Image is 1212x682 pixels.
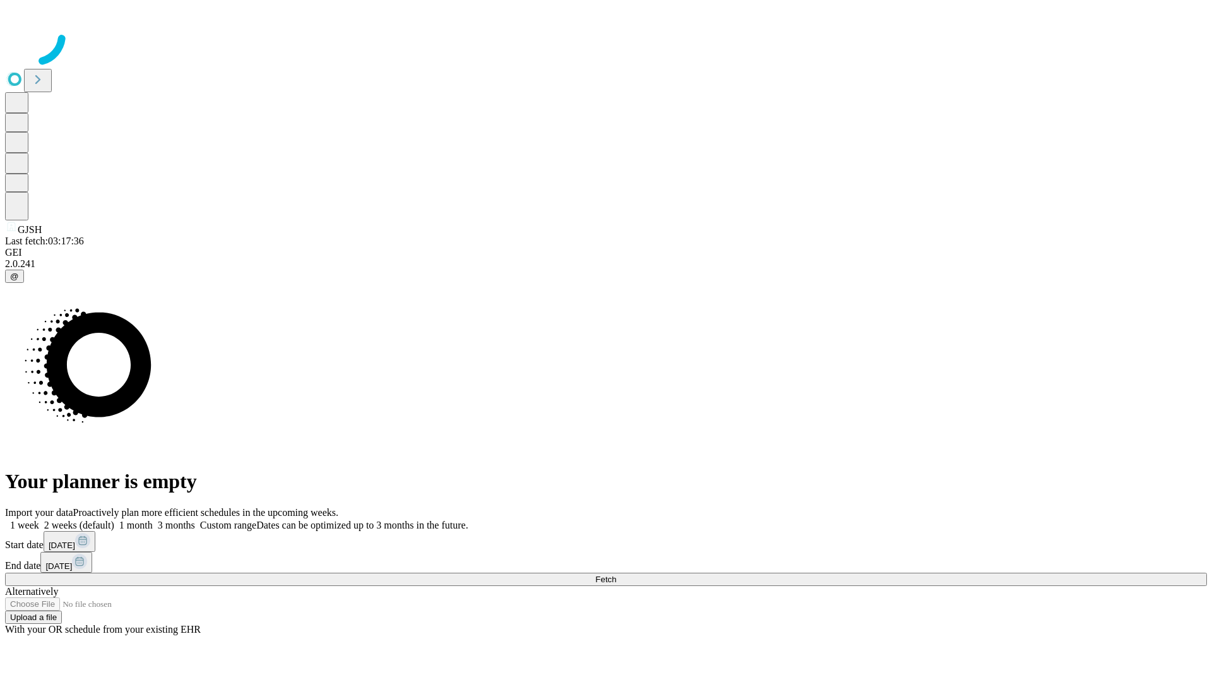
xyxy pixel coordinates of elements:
[200,520,256,530] span: Custom range
[256,520,468,530] span: Dates can be optimized up to 3 months in the future.
[44,531,95,552] button: [DATE]
[5,586,58,597] span: Alternatively
[5,611,62,624] button: Upload a file
[5,624,201,635] span: With your OR schedule from your existing EHR
[40,552,92,573] button: [DATE]
[49,541,75,550] span: [DATE]
[5,507,73,518] span: Import your data
[5,552,1207,573] div: End date
[595,575,616,584] span: Fetch
[10,520,39,530] span: 1 week
[119,520,153,530] span: 1 month
[5,258,1207,270] div: 2.0.241
[158,520,195,530] span: 3 months
[73,507,338,518] span: Proactively plan more efficient schedules in the upcoming weeks.
[44,520,114,530] span: 2 weeks (default)
[5,573,1207,586] button: Fetch
[10,272,19,281] span: @
[5,470,1207,493] h1: Your planner is empty
[45,561,72,571] span: [DATE]
[5,270,24,283] button: @
[5,531,1207,552] div: Start date
[18,224,42,235] span: GJSH
[5,247,1207,258] div: GEI
[5,236,84,246] span: Last fetch: 03:17:36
